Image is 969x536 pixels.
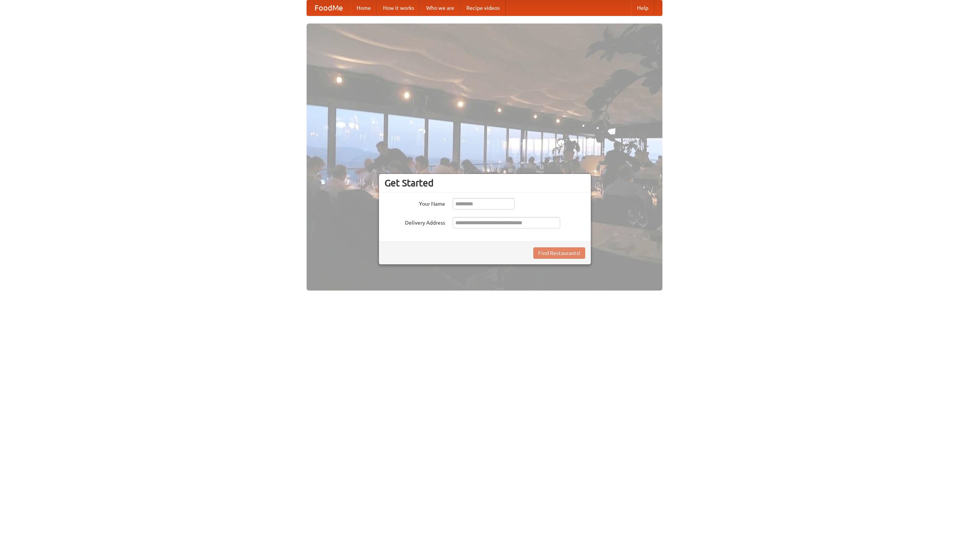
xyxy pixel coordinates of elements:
a: Home [351,0,377,16]
a: FoodMe [307,0,351,16]
a: Help [631,0,654,16]
a: How it works [377,0,420,16]
label: Your Name [385,198,445,208]
label: Delivery Address [385,217,445,227]
a: Recipe videos [460,0,506,16]
a: Who we are [420,0,460,16]
h3: Get Started [385,177,585,189]
button: Find Restaurants! [533,247,585,259]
